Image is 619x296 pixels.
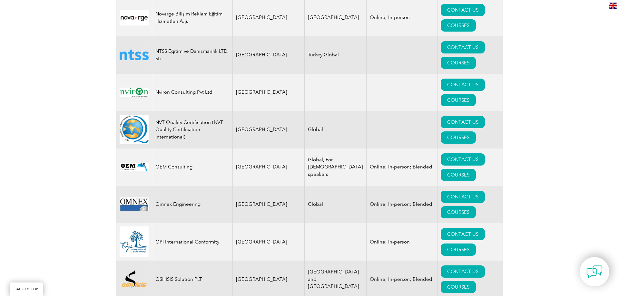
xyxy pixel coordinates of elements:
td: Online; In-person [366,223,437,261]
img: f8318ad0-2dc2-eb11-bacc-0022481832e0-logo.png [120,115,149,144]
td: Nviron Consulting Pvt Ltd [152,74,233,111]
td: Global [304,186,366,223]
a: BACK TO TOP [10,282,43,296]
img: contact-chat.png [586,264,603,280]
td: [GEOGRAPHIC_DATA] [233,186,305,223]
td: [GEOGRAPHIC_DATA] [233,223,305,261]
td: [GEOGRAPHIC_DATA] [233,74,305,111]
a: CONTACT US [441,228,485,240]
td: Online; In-person; Blended [366,186,437,223]
a: CONTACT US [441,4,485,16]
img: 215d9ff6-1cd1-ef11-a72f-002248108aed-logo.jpg [120,226,149,257]
a: CONTACT US [441,265,485,278]
a: CONTACT US [441,41,485,53]
a: COURSES [441,169,476,181]
td: Turkey Global [304,36,366,74]
img: bab05414-4b4d-ea11-a812-000d3a79722d-logo.png [120,50,149,60]
a: COURSES [441,57,476,69]
td: Global, For [DEMOGRAPHIC_DATA] speakers [304,148,366,186]
img: 5113d4a1-7437-ef11-a316-00224812a81c-logo.png [120,270,149,289]
img: en [609,3,617,9]
img: 0d2a24ac-d9bc-ea11-a814-000d3a79823d-logo.jpg [120,197,149,211]
img: 8c6e383d-39a3-ec11-983f-002248154ade-logo.jpg [120,88,149,97]
a: CONTACT US [441,79,485,91]
a: COURSES [441,281,476,293]
a: COURSES [441,131,476,144]
td: [GEOGRAPHIC_DATA] [233,111,305,148]
a: COURSES [441,206,476,218]
td: OEM Consulting [152,148,233,186]
td: [GEOGRAPHIC_DATA] [233,36,305,74]
img: 57350245-2fe8-ed11-8848-002248156329-logo.jpg [120,10,149,25]
td: [GEOGRAPHIC_DATA] [233,148,305,186]
td: NVT Quality Certification (NVT Quality Certification International) [152,111,233,148]
a: COURSES [441,19,476,32]
td: NTSS Egitim ve Danismanlik LTD. Sti [152,36,233,74]
td: Omnex Engineering [152,186,233,223]
a: CONTACT US [441,153,485,166]
a: COURSES [441,94,476,106]
img: 931107cc-606f-eb11-a812-00224815377e-logo.png [120,163,149,171]
a: CONTACT US [441,191,485,203]
a: CONTACT US [441,116,485,128]
td: Global [304,111,366,148]
td: OPI International Conformity [152,223,233,261]
td: Online; In-person; Blended [366,148,437,186]
a: COURSES [441,243,476,256]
